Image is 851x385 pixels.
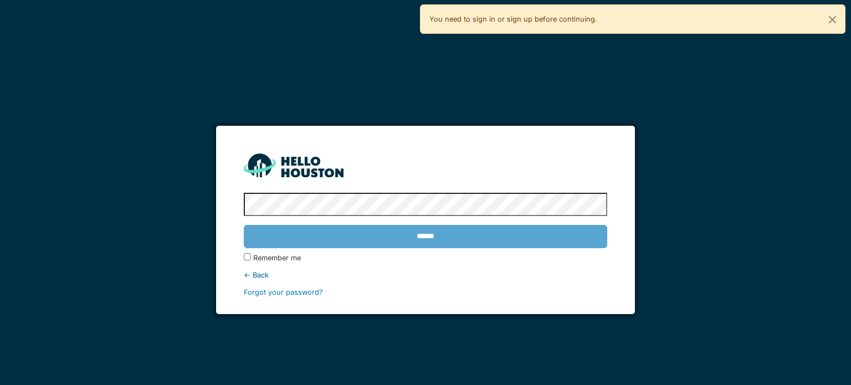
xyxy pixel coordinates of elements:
[244,153,344,177] img: HH_line-BYnF2_Hg.png
[244,270,607,280] div: ← Back
[420,4,845,34] div: You need to sign in or sign up before continuing.
[820,5,845,34] button: Close
[244,288,323,296] a: Forgot your password?
[253,253,301,263] label: Remember me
